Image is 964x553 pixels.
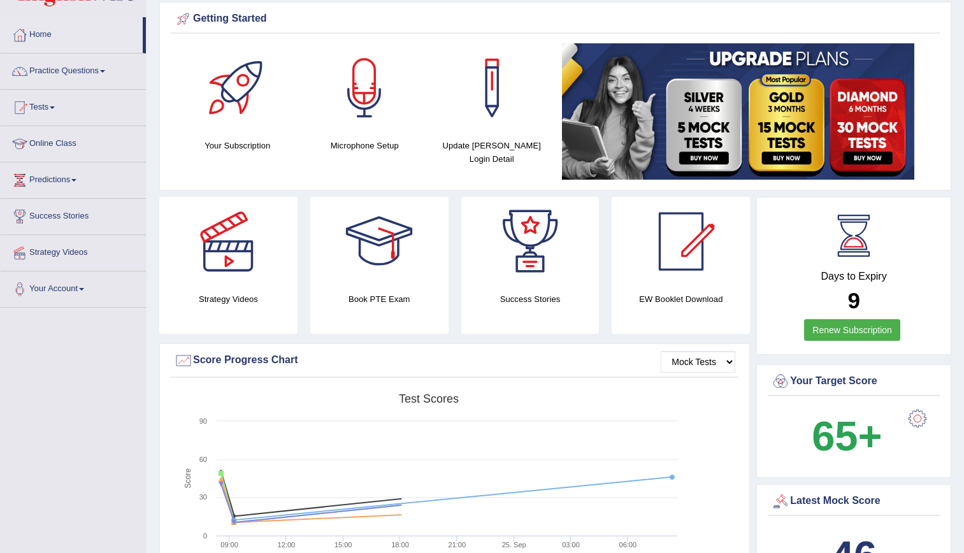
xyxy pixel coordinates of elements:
[771,372,937,391] div: Your Target Score
[203,532,207,540] text: 0
[619,541,637,549] text: 06:00
[391,541,409,549] text: 18:00
[308,139,422,152] h4: Microphone Setup
[847,288,860,313] b: 9
[183,468,192,489] tspan: Score
[1,126,146,158] a: Online Class
[310,292,449,306] h4: Book PTE Exam
[1,271,146,303] a: Your Account
[1,162,146,194] a: Predictions
[159,292,298,306] h4: Strategy Videos
[174,10,937,29] div: Getting Started
[804,319,900,341] a: Renew Subscription
[771,492,937,511] div: Latest Mock Score
[771,271,937,282] h4: Days to Expiry
[449,541,466,549] text: 21:00
[1,54,146,85] a: Practice Questions
[220,541,238,549] text: 09:00
[199,493,207,501] text: 30
[461,292,600,306] h4: Success Stories
[1,199,146,231] a: Success Stories
[562,43,914,180] img: small5.jpg
[502,541,526,549] tspan: 25. Sep
[278,541,296,549] text: 12:00
[562,541,580,549] text: 03:00
[335,541,352,549] text: 15:00
[180,139,295,152] h4: Your Subscription
[612,292,750,306] h4: EW Booklet Download
[199,417,207,425] text: 90
[1,17,143,49] a: Home
[174,351,735,370] div: Score Progress Chart
[435,139,549,166] h4: Update [PERSON_NAME] Login Detail
[812,413,882,459] b: 65+
[399,392,459,405] tspan: Test scores
[1,90,146,122] a: Tests
[199,456,207,463] text: 60
[1,235,146,267] a: Strategy Videos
